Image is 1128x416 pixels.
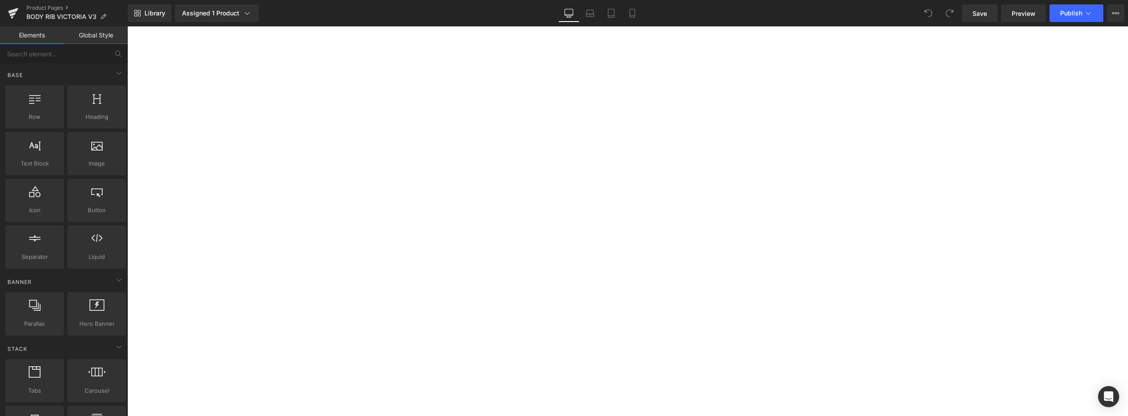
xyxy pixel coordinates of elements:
[70,252,123,261] span: Liquid
[601,4,622,22] a: Tablet
[70,386,123,395] span: Carousel
[8,252,61,261] span: Separator
[1098,386,1119,407] div: Open Intercom Messenger
[8,159,61,168] span: Text Block
[7,71,24,79] span: Base
[70,319,123,328] span: Hero Banner
[8,319,61,328] span: Parallax
[26,4,128,11] a: Product Pages
[622,4,643,22] a: Mobile
[145,9,165,17] span: Library
[920,4,937,22] button: Undo
[558,4,579,22] a: Desktop
[8,206,61,215] span: Icon
[26,13,96,20] span: BODY RIB VICTORIA V3
[70,206,123,215] span: Button
[1001,4,1046,22] a: Preview
[70,159,123,168] span: Image
[7,345,28,353] span: Stack
[941,4,958,22] button: Redo
[8,112,61,121] span: Row
[182,9,252,18] div: Assigned 1 Product
[972,9,987,18] span: Save
[1060,10,1082,17] span: Publish
[8,386,61,395] span: Tabs
[128,4,171,22] a: New Library
[1050,4,1103,22] button: Publish
[1107,4,1124,22] button: More
[64,26,128,44] a: Global Style
[7,278,33,286] span: Banner
[70,112,123,121] span: Heading
[1012,9,1035,18] span: Preview
[579,4,601,22] a: Laptop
